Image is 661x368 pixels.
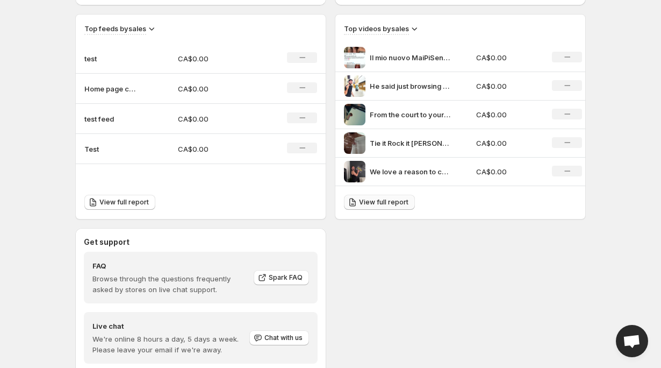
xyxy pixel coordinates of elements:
button: Chat with us [249,330,309,345]
p: He said just browsing then turned it into a full-on fashion show oa4_ [370,81,450,91]
img: He said just browsing then turned it into a full-on fashion show oa4_ [344,75,365,97]
p: Home page carousel [84,83,138,94]
a: View full report [344,195,415,210]
span: View full report [359,198,408,207]
a: Spark FAQ [254,270,309,285]
p: CA$0.00 [476,166,540,177]
h3: Get support [84,237,130,247]
h4: FAQ [92,260,246,271]
p: Il mio nuovo MaiPiSenza Forever Young texture cremosa ed avvolgente per unimmediata sensazione di... [370,52,450,63]
p: Tie it Rock it [PERSON_NAME] style diegoceptas [370,138,450,148]
img: From the court to your closet our tennis collection is served [344,104,365,125]
span: Chat with us [264,334,303,342]
p: CA$0.00 [476,138,540,148]
p: CA$0.00 [178,83,254,94]
a: Open chat [616,325,648,357]
p: CA$0.00 [178,144,254,154]
h3: Top videos by sales [344,23,409,34]
img: Tie it Rock it Psycho Bunny style diegoceptas [344,132,365,154]
p: CA$0.00 [476,109,540,120]
p: Browse through the questions frequently asked by stores on live chat support. [92,273,246,295]
p: We love a reason to celebrate and thankfully psychobunny delivered The brand is celebrating 20 ye... [370,166,450,177]
p: CA$0.00 [476,81,540,91]
p: Test [84,144,138,154]
p: test [84,53,138,64]
a: View full report [84,195,155,210]
p: CA$0.00 [178,53,254,64]
p: From the court to your closet our tennis collection is served [370,109,450,120]
img: We love a reason to celebrate and thankfully psychobunny delivered The brand is celebrating 20 ye... [344,161,365,182]
p: test feed [84,114,138,124]
p: We're online 8 hours a day, 5 days a week. Please leave your email if we're away. [92,334,248,355]
span: View full report [99,198,149,207]
img: Il mio nuovo MaiPiSenza Forever Young texture cremosa ed avvolgente per unimmediata sensazione di... [344,47,365,68]
h3: Top feeds by sales [84,23,146,34]
span: Spark FAQ [269,273,303,282]
p: CA$0.00 [476,52,540,63]
h4: Live chat [92,321,248,331]
p: CA$0.00 [178,114,254,124]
